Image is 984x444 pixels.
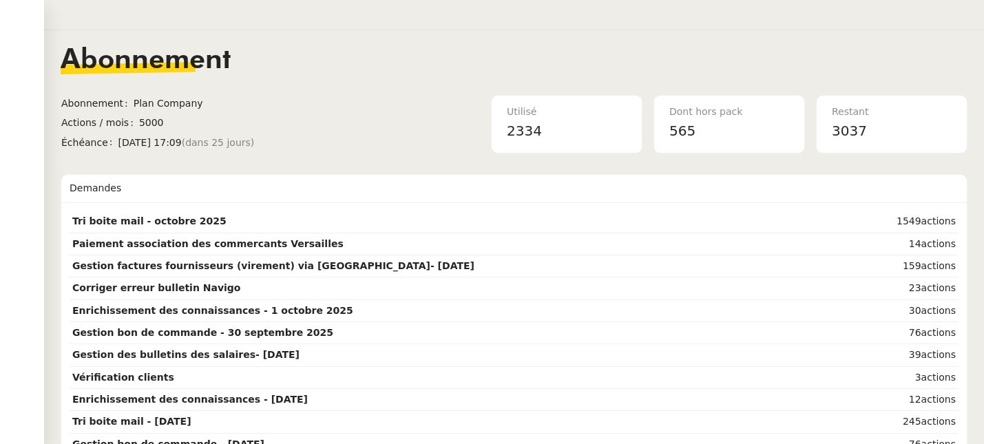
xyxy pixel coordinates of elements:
strong: Gestion des bulletins des salaires- [DATE] [72,349,300,360]
span: actions [921,416,956,427]
strong: Tri boite mail - octobre 2025 [72,215,227,226]
span: actions [921,260,956,271]
strong: Tri boite mail - [DATE] [72,416,191,427]
td: 1549 [863,211,959,233]
span: actions [921,282,956,293]
strong: Gestion factures fournisseurs (virement) via [GEOGRAPHIC_DATA]- [DATE] [72,260,474,271]
span: actions [921,394,956,405]
td: 76 [863,322,959,344]
td: 14 [863,233,959,255]
span: (dans 25 jours) [182,135,255,151]
div: Utilisé [507,104,627,120]
span: Actions / mois [61,115,139,131]
strong: Paiement association des commercants Versailles [72,238,344,249]
span: actions [921,238,956,249]
span: Abonnement [61,47,231,74]
span: [DATE] 17:09 [118,135,412,151]
strong: Enrichissement des connaissances - 1 octobre 2025 [72,305,353,316]
strong: Gestion bon de commande - 30 septembre 2025 [72,327,333,338]
span: 2334 [507,123,542,139]
span: Échéance [61,135,118,151]
span: 3037 [832,123,867,139]
div: Restant [832,104,952,120]
div: Demandes [70,175,959,202]
div: Dont hors pack [669,104,789,120]
td: 245 [863,411,959,433]
span: Plan Company [134,96,412,112]
td: 159 [863,255,959,277]
span: actions [921,215,956,226]
span: 565 [669,123,695,139]
td: 30 [863,300,959,322]
strong: Vérification clients [72,372,174,383]
span: actions [921,349,956,360]
td: 3 [863,367,959,389]
span: actions [921,327,956,338]
span: actions [921,305,956,316]
span: actions [921,372,956,383]
td: 12 [863,389,959,411]
span: 5000 [139,115,412,131]
span: Abonnement [61,96,134,112]
strong: Corriger erreur bulletin Navigo [72,282,240,293]
strong: Enrichissement des connaissances - [DATE] [72,394,308,405]
td: 39 [863,344,959,366]
td: 23 [863,277,959,299]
